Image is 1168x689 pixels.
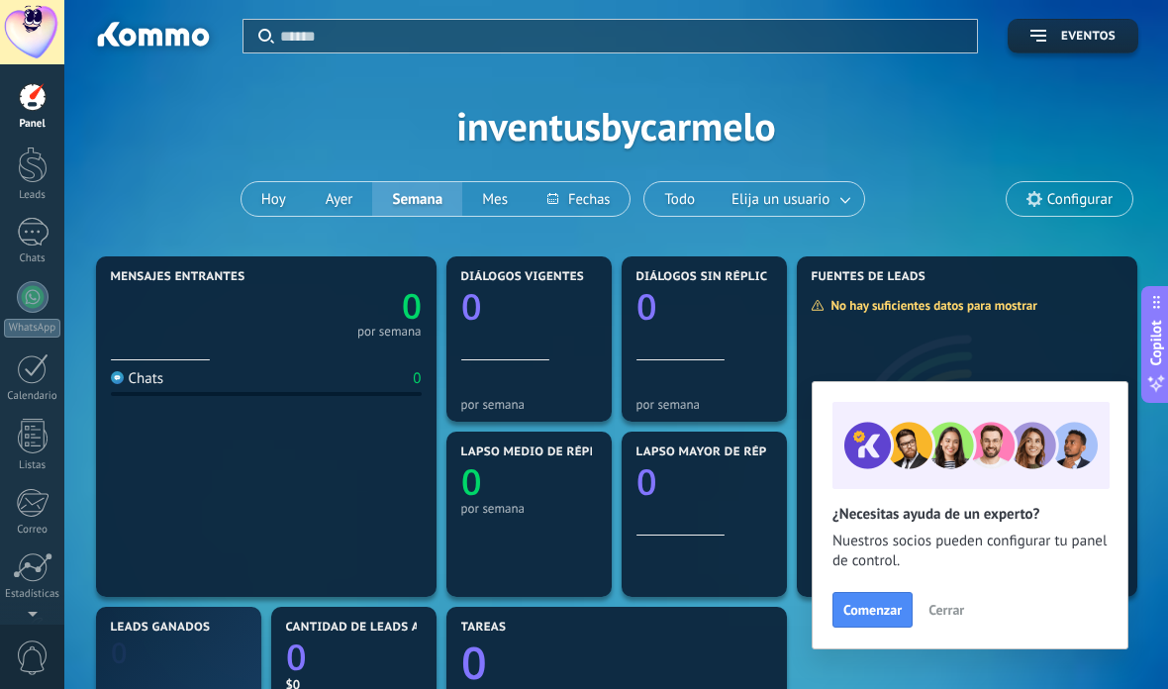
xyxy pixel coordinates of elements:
[286,621,463,635] span: Cantidad de leads activos
[286,633,422,681] a: 0
[1008,19,1138,53] button: Eventos
[1047,191,1113,208] span: Configurar
[4,118,61,131] div: Panel
[1146,321,1166,366] span: Copilot
[306,182,373,216] button: Ayer
[286,633,307,681] text: 0
[4,459,61,472] div: Listas
[461,501,597,516] div: por semana
[461,445,618,459] span: Lapso medio de réplica
[715,182,864,216] button: Elija un usuario
[528,182,630,216] button: Fechas
[111,270,245,284] span: Mensajes entrantes
[928,603,964,617] span: Cerrar
[372,182,462,216] button: Semana
[920,595,973,625] button: Cerrar
[4,524,61,537] div: Correo
[4,390,61,403] div: Calendario
[4,252,61,265] div: Chats
[461,457,482,506] text: 0
[111,371,124,384] img: Chats
[644,182,715,216] button: Todo
[461,397,597,412] div: por semana
[636,457,657,506] text: 0
[111,634,128,672] text: 0
[636,270,776,284] span: Diálogos sin réplica
[266,283,422,330] a: 0
[636,397,772,412] div: por semana
[1061,30,1116,44] span: Eventos
[111,621,211,635] span: Leads ganados
[832,505,1108,524] h2: ¿Necesitas ayuda de un experto?
[461,270,585,284] span: Diálogos vigentes
[402,283,422,330] text: 0
[843,603,902,617] span: Comenzar
[4,319,60,338] div: WhatsApp
[832,592,913,628] button: Comenzar
[4,588,61,601] div: Estadísticas
[462,182,528,216] button: Mes
[832,532,1108,571] span: Nuestros socios pueden configurar tu panel de control.
[413,369,421,388] div: 0
[4,189,61,202] div: Leads
[461,282,482,331] text: 0
[461,621,507,635] span: Tareas
[812,270,926,284] span: Fuentes de leads
[728,186,833,213] span: Elija un usuario
[357,327,422,337] div: por semana
[636,445,794,459] span: Lapso mayor de réplica
[636,282,657,331] text: 0
[811,297,1051,314] div: No hay suficientes datos para mostrar
[111,369,164,388] div: Chats
[242,182,306,216] button: Hoy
